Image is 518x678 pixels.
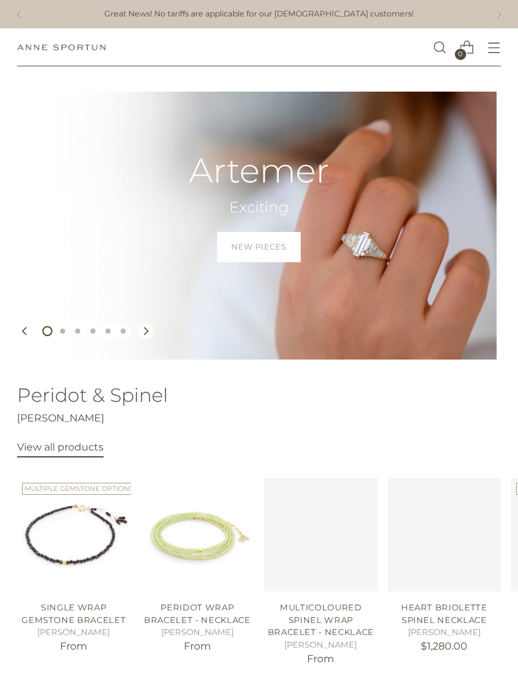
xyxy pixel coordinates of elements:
[427,35,453,61] a: Open search modal
[189,197,329,217] h2: Exciting
[17,44,105,51] a: Anne Sportun Fine Jewellery
[55,324,70,339] button: Move carousel to slide 2
[264,651,378,667] p: From
[141,478,255,591] a: Peridot Wrap Bracelet - Necklace
[264,478,378,591] a: Multicoloured Spinel Wrap Bracelet - Necklace
[141,626,255,639] h5: [PERSON_NAME]
[17,385,501,406] h2: Peridot & Spinel
[17,323,33,339] button: Move to previous carousel slide
[144,602,251,625] a: Peridot Wrap Bracelet - Necklace
[17,478,131,591] a: Single Wrap Gemstone Bracelet
[17,441,104,457] a: View all products
[189,152,329,190] h2: Artemer
[17,411,501,426] p: [PERSON_NAME]
[388,478,502,591] a: Heart Briolette Spinel Necklace
[17,626,131,639] h5: [PERSON_NAME]
[421,640,467,652] span: $1,280.00
[401,602,488,625] a: Heart Briolette Spinel Necklace
[137,323,154,339] button: Move to next carousel slide
[264,639,378,651] h5: [PERSON_NAME]
[21,602,126,625] a: Single Wrap Gemstone Bracelet
[388,626,502,639] h5: [PERSON_NAME]
[481,35,507,61] button: Open menu modal
[454,35,480,61] a: Open cart modal
[17,639,131,654] p: From
[70,324,85,339] button: Move carousel to slide 3
[455,49,466,60] span: 0
[231,241,286,253] span: New Pieces
[100,324,116,339] button: Move carousel to slide 5
[104,8,414,20] a: Great News! No tariffs are applicable for our [DEMOGRAPHIC_DATA] customers!
[217,232,300,262] a: New Pieces
[141,639,255,654] p: From
[17,441,104,453] span: View all products
[85,324,100,339] button: Move carousel to slide 4
[268,602,375,637] a: Multicoloured Spinel Wrap Bracelet - Necklace
[116,324,131,339] button: Move carousel to slide 6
